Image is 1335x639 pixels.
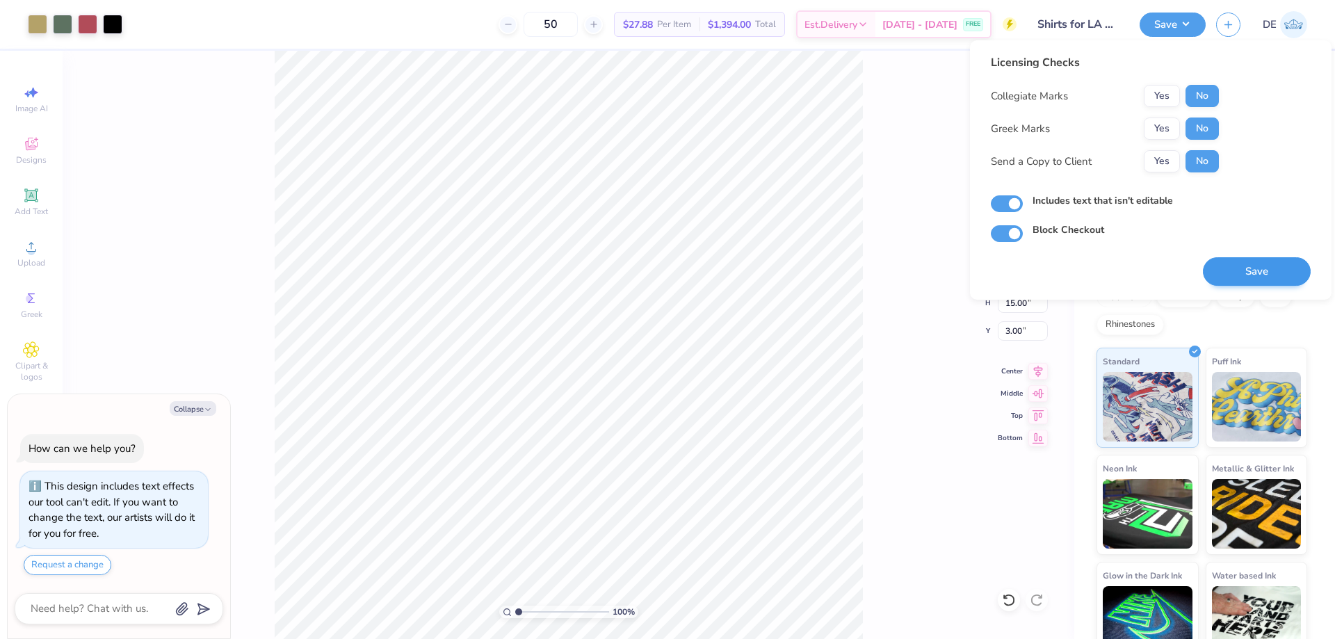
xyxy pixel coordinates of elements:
span: 100 % [613,606,635,618]
div: Rhinestones [1097,314,1164,335]
span: Greek [21,309,42,320]
span: Clipart & logos [7,360,56,382]
img: Puff Ink [1212,372,1302,442]
a: DE [1263,11,1307,38]
button: Yes [1144,118,1180,140]
span: Standard [1103,354,1140,369]
img: Neon Ink [1103,479,1192,549]
button: Request a change [24,555,111,575]
label: Includes text that isn't editable [1033,193,1173,208]
span: Glow in the Dark Ink [1103,568,1182,583]
span: $1,394.00 [708,17,751,32]
span: Designs [16,154,47,165]
img: Djian Evardoni [1280,11,1307,38]
span: Metallic & Glitter Ink [1212,461,1294,476]
span: Per Item [657,17,691,32]
span: Add Text [15,206,48,217]
button: Save [1203,257,1311,286]
div: Send a Copy to Client [991,154,1092,170]
span: FREE [966,19,980,29]
span: Water based Ink [1212,568,1276,583]
div: Greek Marks [991,121,1050,137]
span: Top [998,411,1023,421]
span: Est. Delivery [804,17,857,32]
span: Center [998,366,1023,376]
button: No [1186,118,1219,140]
div: This design includes text effects our tool can't edit. If you want to change the text, our artist... [29,479,195,540]
button: Yes [1144,85,1180,107]
button: No [1186,150,1219,172]
button: Save [1140,13,1206,37]
button: Yes [1144,150,1180,172]
span: Neon Ink [1103,461,1137,476]
label: Block Checkout [1033,223,1104,237]
span: Middle [998,389,1023,398]
div: Licensing Checks [991,54,1219,71]
input: – – [524,12,578,37]
div: Collegiate Marks [991,88,1068,104]
div: How can we help you? [29,442,136,455]
img: Metallic & Glitter Ink [1212,479,1302,549]
input: Untitled Design [1027,10,1129,38]
span: Total [755,17,776,32]
span: Image AI [15,103,48,114]
span: Upload [17,257,45,268]
button: No [1186,85,1219,107]
span: Bottom [998,433,1023,443]
span: $27.88 [623,17,653,32]
span: [DATE] - [DATE] [882,17,957,32]
span: Puff Ink [1212,354,1241,369]
button: Collapse [170,401,216,416]
span: DE [1263,17,1277,33]
img: Standard [1103,372,1192,442]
